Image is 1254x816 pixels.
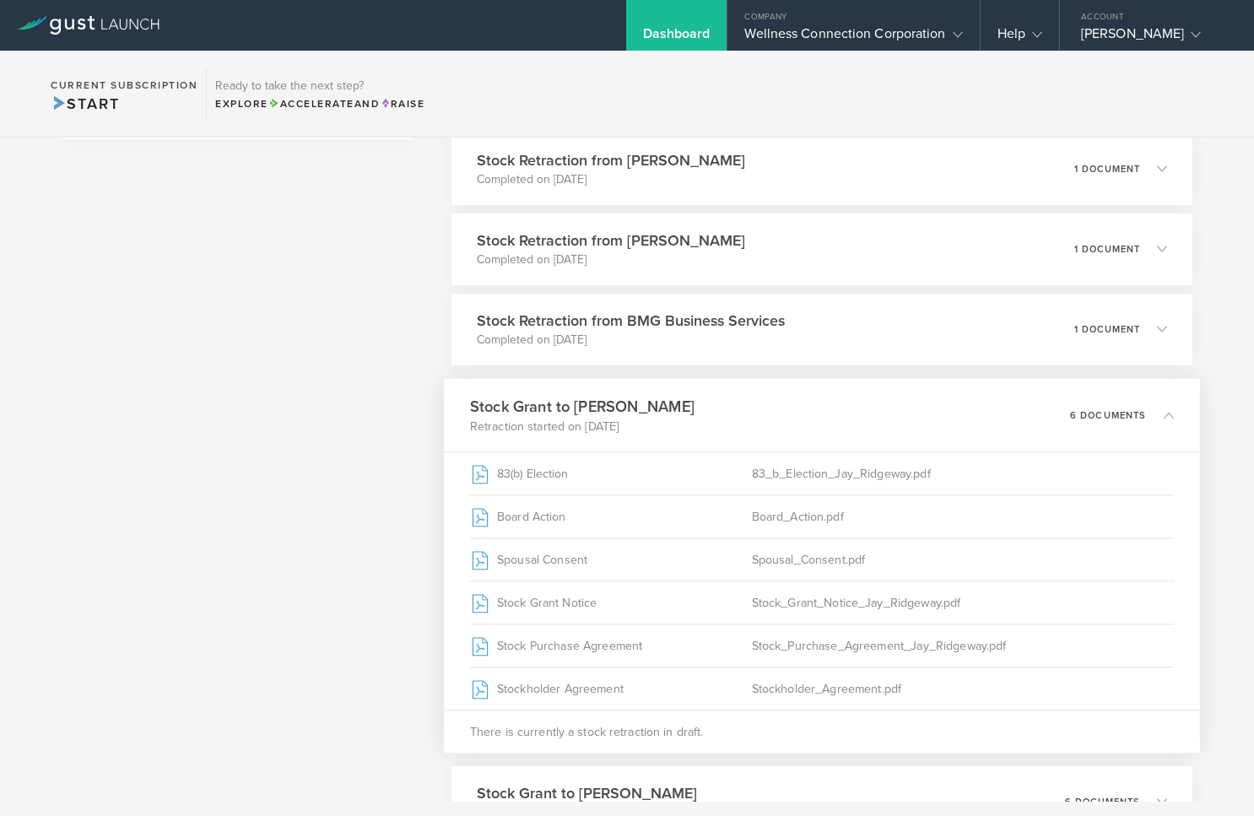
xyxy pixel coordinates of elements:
[477,171,745,188] p: Completed on [DATE]
[470,538,752,581] div: Spousal Consent
[215,96,424,111] div: Explore
[477,332,785,349] p: Completed on [DATE]
[477,230,745,251] h3: Stock Retraction from [PERSON_NAME]
[470,418,695,435] p: Retraction started on [DATE]
[51,80,197,90] h2: Current Subscription
[1065,797,1140,807] p: 6 documents
[470,452,752,494] div: 83(b) Election
[470,395,695,418] h3: Stock Grant to [PERSON_NAME]
[752,624,1175,667] div: Stock_Purchase_Agreement_Jay_Ridgeway.pdf
[1070,410,1147,419] p: 6 documents
[51,95,119,113] span: Start
[997,25,1042,51] div: Help
[470,495,752,538] div: Board Action
[477,251,745,268] p: Completed on [DATE]
[1074,325,1140,334] p: 1 document
[477,782,697,804] h3: Stock Grant to [PERSON_NAME]
[752,538,1175,581] div: Spousal_Consent.pdf
[470,581,752,624] div: Stock Grant Notice
[477,310,785,332] h3: Stock Retraction from BMG Business Services
[444,710,1200,753] div: There is currently a stock retraction in draft.
[215,80,424,92] h3: Ready to take the next step?
[268,98,381,110] span: and
[380,98,424,110] span: Raise
[477,149,745,171] h3: Stock Retraction from [PERSON_NAME]
[744,25,962,51] div: Wellness Connection Corporation
[752,495,1175,538] div: Board_Action.pdf
[643,25,711,51] div: Dashboard
[1074,245,1140,254] p: 1 document
[470,667,752,710] div: Stockholder Agreement
[1074,165,1140,174] p: 1 document
[206,68,433,120] div: Ready to take the next step?ExploreAccelerateandRaise
[1081,25,1224,51] div: [PERSON_NAME]
[752,667,1175,710] div: Stockholder_Agreement.pdf
[1170,735,1254,816] iframe: Chat Widget
[268,98,354,110] span: Accelerate
[470,624,752,667] div: Stock Purchase Agreement
[752,581,1175,624] div: Stock_Grant_Notice_Jay_Ridgeway.pdf
[752,452,1175,494] div: 83_b_Election_Jay_Ridgeway.pdf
